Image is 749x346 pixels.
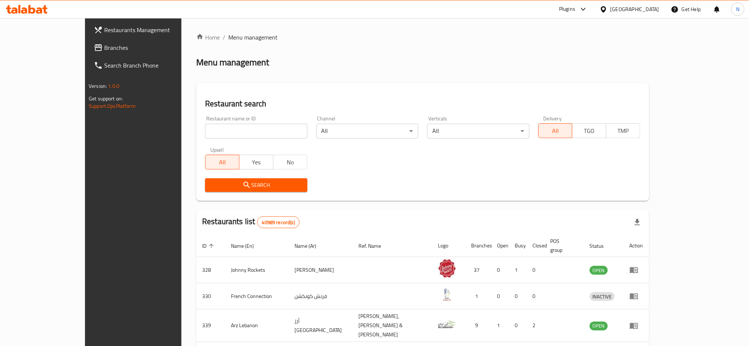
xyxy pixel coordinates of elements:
[223,33,225,42] li: /
[509,283,527,309] td: 0
[202,241,216,250] span: ID
[544,116,562,121] label: Delivery
[108,81,119,91] span: 1.0.0
[89,81,107,91] span: Version:
[104,25,204,34] span: Restaurants Management
[88,21,210,39] a: Restaurants Management
[610,5,659,13] div: [GEOGRAPHIC_DATA]
[231,241,263,250] span: Name (En)
[527,234,544,257] th: Closed
[527,257,544,283] td: 0
[509,309,527,342] td: 0
[89,101,136,111] a: Support.OpsPlatform
[276,157,304,168] span: No
[491,257,509,283] td: 0
[590,241,614,250] span: Status
[630,321,643,330] div: Menu
[89,94,123,103] span: Get support on:
[359,241,391,250] span: Ref. Name
[257,216,300,228] div: Total records count
[527,283,544,309] td: 0
[509,257,527,283] td: 1
[736,5,739,13] span: N
[572,123,606,138] button: TGO
[104,43,204,52] span: Branches
[196,56,269,68] h2: Menu management
[196,283,225,309] td: 330
[590,322,608,330] span: OPEN
[242,157,270,168] span: Yes
[104,61,204,70] span: Search Branch Phone
[590,322,608,330] div: OPEN
[491,309,509,342] td: 1
[630,292,643,301] div: Menu
[225,283,289,309] td: French Connection
[205,124,307,138] input: Search for restaurant name or ID..
[316,124,418,138] div: All
[542,126,570,136] span: All
[559,5,575,14] div: Plugins
[196,309,225,342] td: 339
[239,155,273,169] button: Yes
[353,309,432,342] td: [PERSON_NAME],[PERSON_NAME] & [PERSON_NAME]
[538,123,573,138] button: All
[202,216,300,228] h2: Restaurants list
[575,126,603,136] span: TGO
[624,234,649,257] th: Action
[606,123,640,138] button: TMP
[438,285,456,304] img: French Connection
[258,219,299,226] span: 40989 record(s)
[465,309,491,342] td: 9
[205,98,640,109] h2: Restaurant search
[630,266,643,274] div: Menu
[509,234,527,257] th: Busy
[590,266,608,275] span: OPEN
[609,126,637,136] span: TMP
[465,234,491,257] th: Branches
[211,181,301,190] span: Search
[205,178,307,192] button: Search
[208,157,236,168] span: All
[295,241,326,250] span: Name (Ar)
[88,56,210,74] a: Search Branch Phone
[438,315,456,333] img: Arz Lebanon
[196,33,649,42] nav: breadcrumb
[205,155,239,169] button: All
[273,155,307,169] button: No
[210,147,224,153] label: Upsell
[228,33,278,42] span: Menu management
[289,283,353,309] td: فرنش كونكشن
[225,309,289,342] td: Arz Lebanon
[527,309,544,342] td: 2
[629,213,646,231] div: Export file
[289,257,353,283] td: [PERSON_NAME]
[88,39,210,56] a: Branches
[465,283,491,309] td: 1
[289,309,353,342] td: أرز [GEOGRAPHIC_DATA]
[438,259,456,278] img: Johnny Rockets
[590,292,615,301] span: INACTIVE
[432,234,465,257] th: Logo
[465,257,491,283] td: 37
[590,292,615,301] div: INACTIVE
[550,237,575,254] span: POS group
[225,257,289,283] td: Johnny Rockets
[491,234,509,257] th: Open
[427,124,529,138] div: All
[196,257,225,283] td: 328
[491,283,509,309] td: 0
